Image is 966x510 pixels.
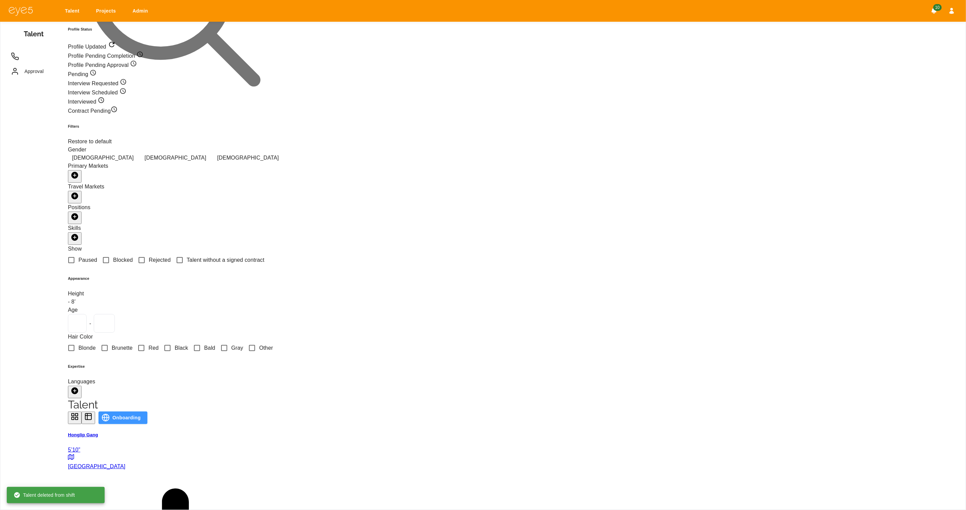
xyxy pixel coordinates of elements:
span: Interview Scheduled [68,90,126,95]
span: Brunette [112,344,133,352]
span: Black [175,344,188,352]
p: Age [68,306,283,314]
a: Approval [5,65,62,78]
p: Languages [68,378,283,386]
span: [DEMOGRAPHIC_DATA] [213,155,283,161]
div: [DEMOGRAPHIC_DATA] [68,154,138,162]
span: Gray [231,344,243,352]
p: - 8’ [68,298,283,306]
span: Contract Pending [68,108,118,114]
h6: Filters [68,124,283,129]
button: Add Languages [68,386,82,398]
p: Height [68,290,283,298]
div: Profile Updated [68,40,283,51]
span: Talent without a signed contract [187,256,265,264]
span: Profiles [24,52,57,60]
div: view [68,412,95,424]
span: [DEMOGRAPHIC_DATA] [141,155,211,161]
div: Talent deleted from shift [14,489,75,501]
span: Blonde [78,344,96,352]
button: Add Skills [68,232,82,245]
nav: breadcrumb [68,462,283,471]
a: Restore to default [68,139,112,144]
span: Bald [204,344,215,352]
div: Interview Requested [68,78,283,88]
a: Admin [128,5,155,17]
button: Add Markets [68,170,82,183]
p: Primary Markets [68,162,283,170]
div: Profile Pending Approval [68,60,283,69]
p: 5’10” [68,446,283,454]
h6: Expertise [68,364,283,369]
h3: Talent [24,30,44,40]
span: Approval [24,67,57,75]
button: table [82,412,95,424]
span: Interviewed [68,99,105,105]
div: [DEMOGRAPHIC_DATA] [141,154,211,162]
a: Projects [92,5,123,17]
span: Paused [78,256,97,264]
img: eye5 [8,6,33,16]
div: Contract Pending [68,106,283,115]
h6: Appearance [68,276,283,281]
a: Profiles [5,50,62,63]
span: [GEOGRAPHIC_DATA] [68,463,125,469]
span: Blocked [113,256,133,264]
span: Red [148,344,159,352]
p: Skills [68,224,283,232]
button: Add Positions [68,212,82,224]
div: Interviewed [68,97,283,106]
h6: Profile Status [68,26,283,32]
div: Profile Pending Completion [68,51,283,60]
div: Pending [68,69,283,78]
span: Profile Pending Completion [68,53,143,59]
a: Talent [60,5,86,17]
span: Interview Requested [68,80,127,86]
button: grid [68,412,82,424]
div: Interview Scheduled [68,88,283,97]
span: Other [259,344,273,352]
p: Show [68,245,283,253]
p: Positions [68,203,283,212]
span: 10 [933,4,942,11]
span: [DEMOGRAPHIC_DATA] [68,155,138,161]
button: Add Secondary Markets [68,191,82,203]
span: Profile Pending Approval [68,62,137,68]
p: Travel Markets [68,183,283,191]
button: Onboarding [99,412,147,424]
p: Gender [68,146,283,154]
span: Rejected [149,256,171,264]
div: [DEMOGRAPHIC_DATA] [213,154,283,162]
span: Profile Updated [68,44,116,50]
p: Hair Color [68,333,283,341]
button: Notifications [928,5,940,17]
span: Pending [68,71,96,77]
span: - [89,320,91,328]
h5: Honglip Gang [68,432,283,438]
h1: Talent [68,398,283,411]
